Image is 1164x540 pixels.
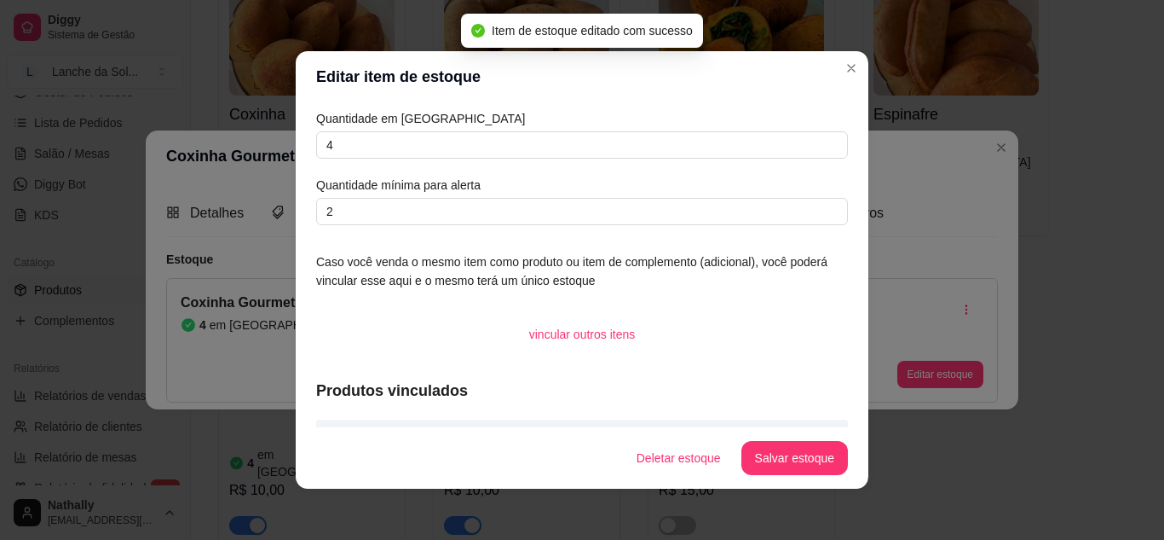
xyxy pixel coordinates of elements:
article: Produtos vinculados [316,379,848,403]
article: Quantidade em [GEOGRAPHIC_DATA] [316,109,848,128]
article: Caso você venda o mesmo item como produto ou item de complemento (adicional), você poderá vincula... [316,253,848,290]
span: Item de estoque editado com sucesso [492,24,693,38]
article: Quantidade mínima para alerta [316,176,848,195]
header: Editar item de estoque [296,51,868,102]
button: Deletar estoque [623,441,735,475]
span: check-circle [471,24,485,38]
button: Salvar estoque [741,441,848,475]
button: vincular outros itens [516,317,649,351]
button: Close [838,55,865,82]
